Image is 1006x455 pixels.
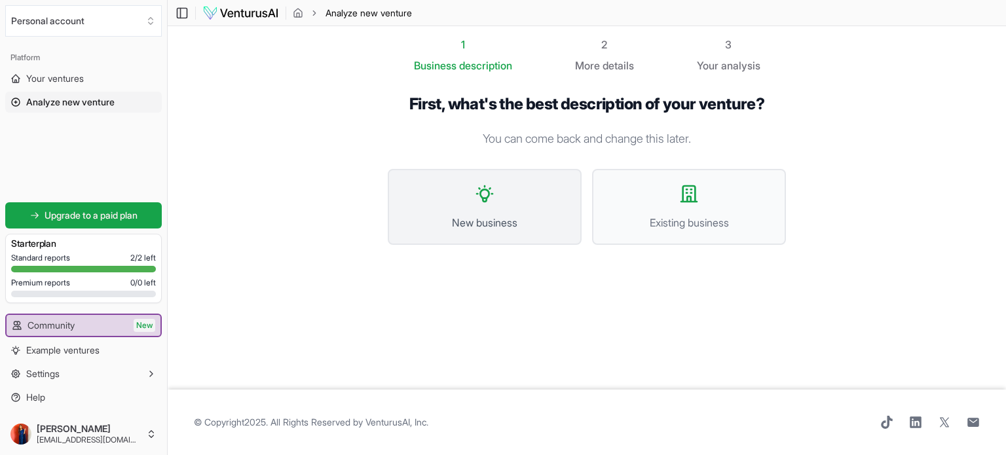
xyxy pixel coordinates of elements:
[194,416,428,429] span: © Copyright 2025 . All Rights Reserved by .
[293,7,412,20] nav: breadcrumb
[5,202,162,228] a: Upgrade to a paid plan
[603,59,634,72] span: details
[402,215,567,230] span: New business
[575,58,600,73] span: More
[26,72,84,85] span: Your ventures
[26,344,100,357] span: Example ventures
[26,367,60,380] span: Settings
[45,209,138,222] span: Upgrade to a paid plan
[388,130,786,148] p: You can come back and change this later.
[10,424,31,445] img: ACg8ocLxGX6HCvGiDm5rLwd35OFPBB4D5R9wJOM2E_ln24wgol1W1Gde=s96-c
[592,169,786,245] button: Existing business
[5,92,162,113] a: Analyze new venture
[202,5,279,21] img: logo
[26,96,115,109] span: Analyze new venture
[414,58,456,73] span: Business
[697,37,760,52] div: 3
[11,253,70,263] span: Standard reports
[388,169,582,245] button: New business
[414,37,512,52] div: 1
[721,59,760,72] span: analysis
[28,319,75,332] span: Community
[326,7,412,20] span: Analyze new venture
[37,423,141,435] span: [PERSON_NAME]
[606,215,772,230] span: Existing business
[7,315,160,336] a: CommunityNew
[37,435,141,445] span: [EMAIL_ADDRESS][DOMAIN_NAME]
[5,363,162,384] button: Settings
[130,253,156,263] span: 2 / 2 left
[388,94,786,114] h1: First, what's the best description of your venture?
[697,58,718,73] span: Your
[5,47,162,68] div: Platform
[5,5,162,37] button: Select an organization
[11,278,70,288] span: Premium reports
[11,237,156,250] h3: Starter plan
[5,68,162,89] a: Your ventures
[575,37,634,52] div: 2
[459,59,512,72] span: description
[130,278,156,288] span: 0 / 0 left
[26,391,45,404] span: Help
[5,387,162,408] a: Help
[365,416,426,428] a: VenturusAI, Inc
[5,340,162,361] a: Example ventures
[134,319,155,332] span: New
[5,418,162,450] button: [PERSON_NAME][EMAIL_ADDRESS][DOMAIN_NAME]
